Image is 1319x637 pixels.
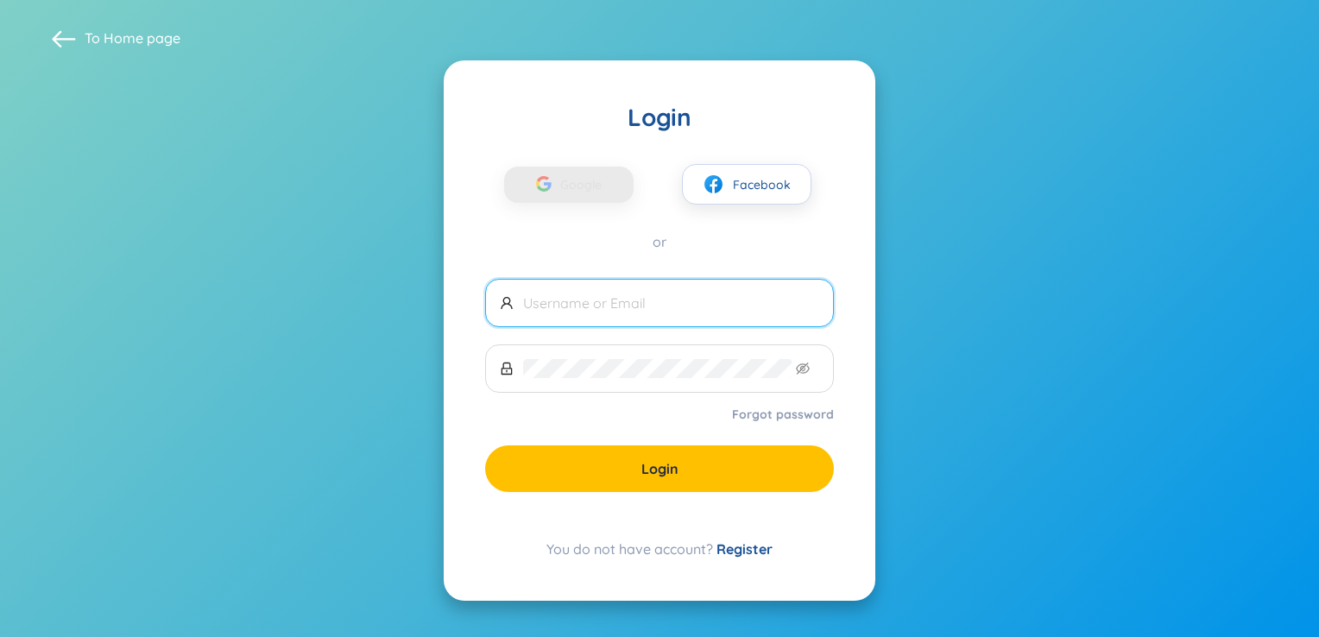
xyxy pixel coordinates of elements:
[104,29,180,47] a: Home page
[523,293,819,312] input: Username or Email
[485,232,834,251] div: or
[796,362,810,375] span: eye-invisible
[641,459,678,478] span: Login
[500,362,514,375] span: lock
[682,164,811,205] button: facebookFacebook
[733,175,791,194] span: Facebook
[485,102,834,133] div: Login
[485,445,834,492] button: Login
[485,539,834,559] div: You do not have account?
[504,167,634,203] button: Google
[560,167,610,203] span: Google
[500,296,514,310] span: user
[703,173,724,195] img: facebook
[716,540,773,558] a: Register
[732,406,834,423] a: Forgot password
[85,28,180,47] span: To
